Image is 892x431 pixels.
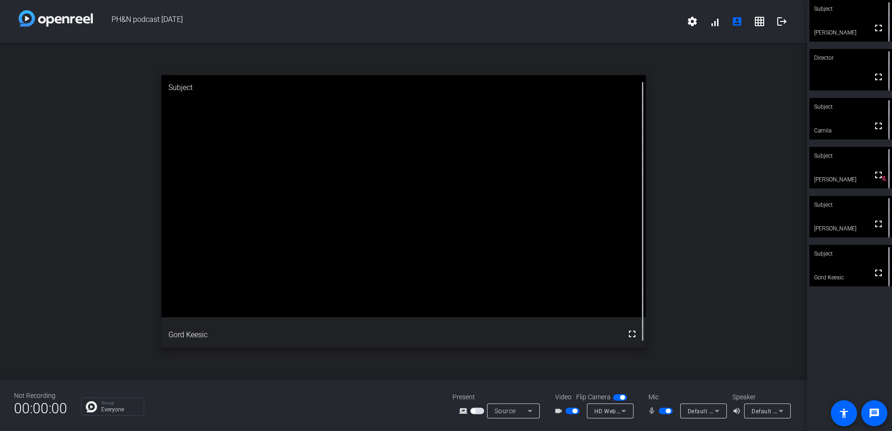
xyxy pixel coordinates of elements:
[687,16,698,27] mat-icon: settings
[809,196,892,214] div: Subject
[873,71,884,83] mat-icon: fullscreen
[754,16,765,27] mat-icon: grid_on
[838,408,850,419] mat-icon: accessibility
[648,405,659,417] mat-icon: mic_none
[873,267,884,278] mat-icon: fullscreen
[453,392,546,402] div: Present
[576,392,611,402] span: Flip Camera
[101,407,139,412] p: Everyone
[873,169,884,181] mat-icon: fullscreen
[704,10,726,33] button: signal_cellular_alt
[161,75,646,100] div: Subject
[873,218,884,229] mat-icon: fullscreen
[495,407,516,415] span: Source
[19,10,93,27] img: white-gradient.svg
[873,22,884,34] mat-icon: fullscreen
[688,407,872,415] span: Default - Headset Microphone (Logitech H570e Stereo) (046d:0a56)
[14,391,67,401] div: Not Recording
[873,120,884,132] mat-icon: fullscreen
[555,392,571,402] span: Video
[732,16,743,27] mat-icon: account_box
[809,147,892,165] div: Subject
[776,16,787,27] mat-icon: logout
[86,401,97,412] img: Chat Icon
[732,405,744,417] mat-icon: volume_up
[93,10,681,33] span: PH&N podcast [DATE]
[809,49,892,67] div: Director
[639,392,732,402] div: Mic
[809,245,892,263] div: Subject
[809,98,892,116] div: Subject
[101,401,139,405] p: Group
[594,407,696,415] span: HD Webcam eMeet C960 (328f:006d)
[627,328,638,340] mat-icon: fullscreen
[869,408,880,419] mat-icon: message
[459,405,470,417] mat-icon: screen_share_outline
[554,405,565,417] mat-icon: videocam_outline
[14,397,67,420] span: 00:00:00
[732,392,788,402] div: Speaker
